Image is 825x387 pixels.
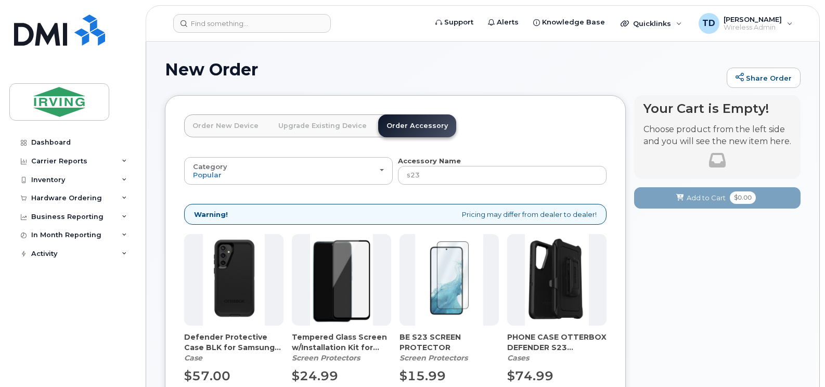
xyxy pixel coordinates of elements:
img: image__14_.png [310,234,373,326]
h1: New Order [165,60,721,79]
em: Cases [507,353,529,363]
button: Category Popular [184,157,393,184]
a: Order New Device [184,114,267,137]
span: Add to Cart [687,193,726,203]
span: $15.99 [399,368,446,383]
em: Screen Protectors [399,353,468,363]
div: Defender Protective Case BLK for Samsung Galaxy S23 FE Otterbox [184,332,283,363]
em: Case [184,353,202,363]
span: Tempered Glass Screen w/Installation Kit for Samsung Galaxy S23 FE [292,332,391,353]
span: $24.99 [292,368,338,383]
strong: Warning! [194,210,228,220]
h4: Your Cart is Empty! [643,101,791,115]
div: BE S23 SCREEN PROTECTOR [399,332,499,363]
span: BE S23 SCREEN PROTECTOR [399,332,499,353]
span: Popular [193,171,222,179]
strong: Accessory Name [398,157,461,165]
a: Share Order [727,68,801,88]
span: $57.00 [184,368,230,383]
div: PHONE CASE OTTERBOX DEFENDER S23 (64171377) (Limited Stock) [507,332,607,363]
em: Screen Protectors [292,353,360,363]
span: $0.00 [730,191,756,204]
a: Upgrade Existing Device [270,114,375,137]
div: Tempered Glass Screen w/Installation Kit for Samsung Galaxy S23 FE [292,332,391,363]
span: PHONE CASE OTTERBOX DEFENDER S23 (64171377) (Limited Stock) [507,332,607,353]
span: Defender Protective Case BLK for Samsung Galaxy S23 FE Otterbox [184,332,283,353]
span: Category [193,162,227,171]
p: Choose product from the left side and you will see the new item here. [643,124,791,148]
a: Order Accessory [378,114,456,137]
div: Pricing may differ from dealer to dealer! [184,204,607,225]
img: s23_Screen_protector.png [415,234,483,326]
button: Add to Cart $0.00 [634,187,801,209]
span: $74.99 [507,368,553,383]
img: S23_Defender.png [525,234,589,326]
img: image__13_.png [203,234,265,326]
